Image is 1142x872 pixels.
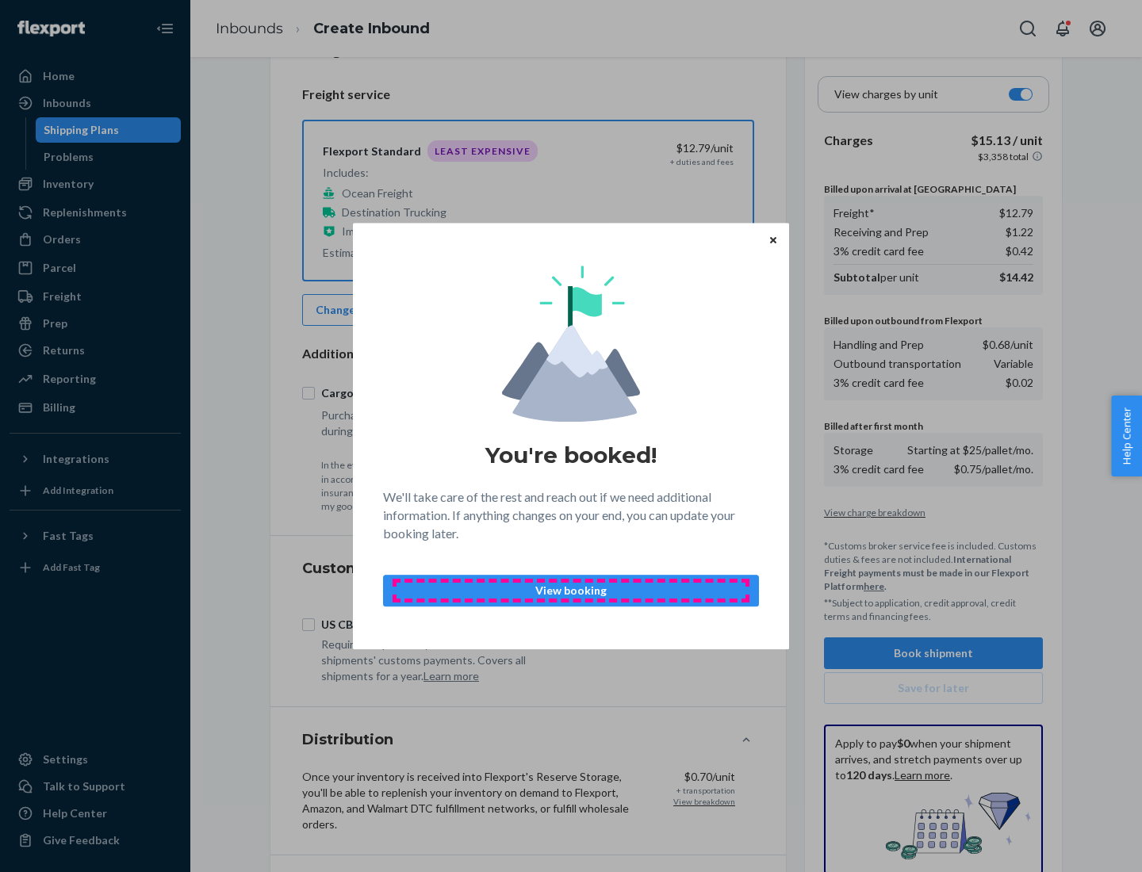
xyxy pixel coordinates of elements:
p: We'll take care of the rest and reach out if we need additional information. If anything changes ... [383,488,759,543]
h1: You're booked! [485,441,657,469]
button: View booking [383,575,759,606]
p: View booking [397,583,745,599]
button: Close [765,231,781,248]
img: svg+xml,%3Csvg%20viewBox%3D%220%200%20174%20197%22%20fill%3D%22none%22%20xmlns%3D%22http%3A%2F%2F... [502,266,640,422]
